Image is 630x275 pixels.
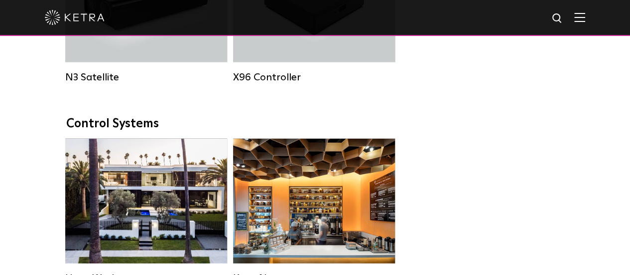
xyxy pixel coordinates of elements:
img: search icon [551,12,564,25]
img: ketra-logo-2019-white [45,10,105,25]
div: Control Systems [66,117,564,131]
div: N3 Satellite [65,71,227,83]
img: Hamburger%20Nav.svg [574,12,585,22]
div: X96 Controller [233,71,395,83]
